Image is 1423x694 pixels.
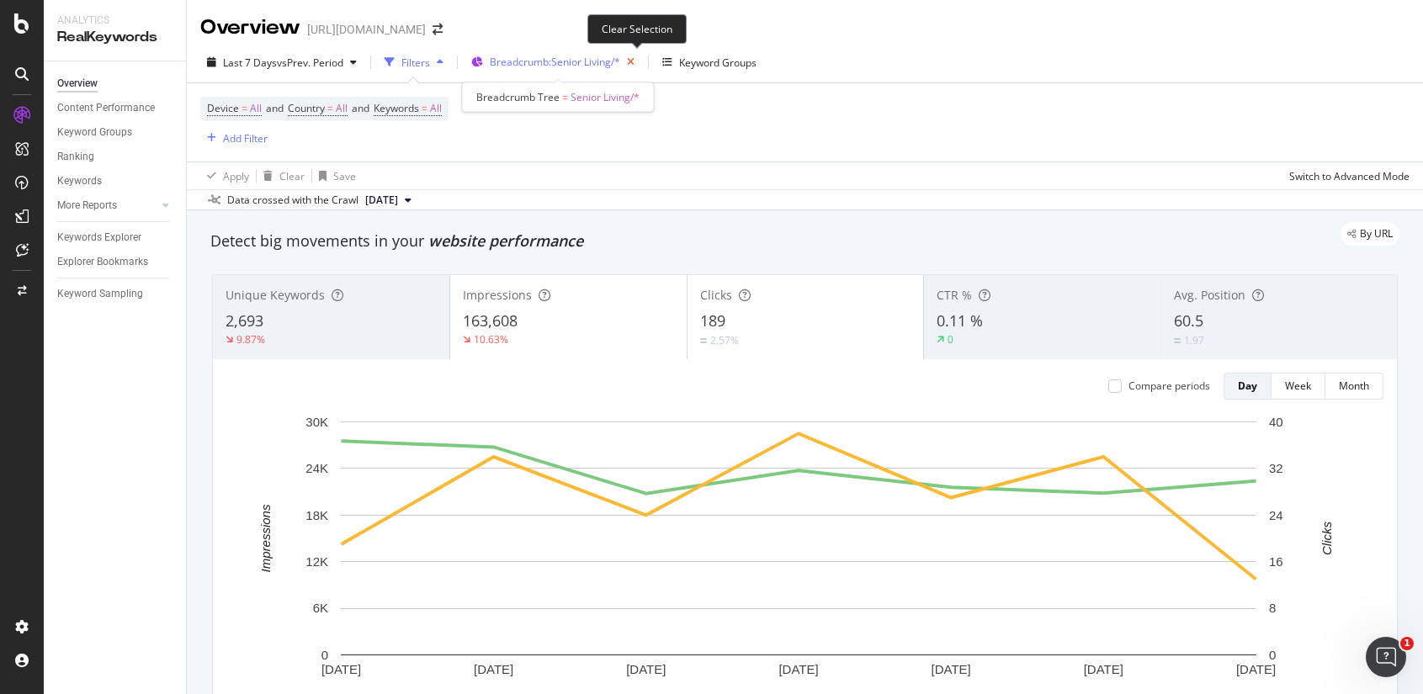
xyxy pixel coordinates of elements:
span: vs Prev. Period [277,56,343,70]
div: Content Performance [57,99,155,117]
div: Add Filter [223,131,268,146]
a: Explorer Bookmarks [57,253,174,271]
div: Keywords Explorer [57,229,141,246]
span: 2,693 [226,310,263,331]
div: Keyword Sampling [57,285,143,303]
span: All [430,97,442,120]
span: = [562,90,568,104]
div: Week [1285,379,1311,393]
span: Avg. Position [1174,287,1245,303]
text: 18K [305,508,328,522]
text: 6K [313,601,328,615]
span: Device [207,101,239,115]
text: 8 [1269,601,1276,615]
text: 16 [1269,554,1283,569]
button: Add Filter [200,128,268,148]
button: Month [1325,373,1383,400]
button: Clear [257,162,305,189]
text: [DATE] [626,662,666,676]
div: Analytics [57,13,173,28]
a: Keyword Sampling [57,285,174,303]
button: Breadcrumb:Senior Living/* [465,49,641,76]
div: 2.57% [710,333,739,347]
span: 189 [700,310,725,331]
text: 40 [1269,415,1283,429]
div: Keyword Groups [57,124,132,141]
span: By URL [1360,229,1393,239]
div: Month [1339,379,1369,393]
button: Apply [200,162,249,189]
div: arrow-right-arrow-left [433,24,443,35]
span: = [327,101,333,115]
button: Save [312,162,356,189]
span: All [250,97,262,120]
text: [DATE] [1084,662,1123,676]
div: Overview [57,75,98,93]
button: [DATE] [358,190,418,210]
span: 1 [1400,637,1414,650]
span: All [336,97,348,120]
span: and [266,101,284,115]
text: Impressions [258,504,273,572]
div: 10.63% [474,332,508,347]
div: Ranking [57,148,94,166]
div: legacy label [1341,222,1399,246]
span: 60.5 [1174,310,1203,331]
span: Senior Living/* [571,90,640,104]
div: Clear [279,169,305,183]
div: Apply [223,169,249,183]
button: Last 7 DaysvsPrev. Period [200,49,364,76]
span: Clicks [700,287,732,303]
span: CTR % [937,287,972,303]
div: 1.97 [1184,333,1204,347]
a: Keywords [57,172,174,190]
a: Keywords Explorer [57,229,174,246]
div: Compare periods [1128,379,1210,393]
text: 32 [1269,461,1283,475]
span: = [422,101,427,115]
span: 2025 Aug. 1st [365,193,398,208]
div: [URL][DOMAIN_NAME] [307,21,426,38]
button: Keyword Groups [656,49,763,76]
div: Filters [401,56,430,70]
div: 9.87% [236,332,265,347]
div: Data crossed with the Crawl [227,193,358,208]
button: Day [1224,373,1272,400]
text: Clicks [1319,521,1334,554]
text: [DATE] [321,662,361,676]
div: Clear Selection [587,14,687,44]
span: 0.11 % [937,310,983,331]
button: Switch to Advanced Mode [1282,162,1410,189]
a: Overview [57,75,174,93]
text: 0 [321,648,328,662]
div: Explorer Bookmarks [57,253,148,271]
text: [DATE] [1236,662,1276,676]
button: Week [1272,373,1325,400]
span: Country [288,101,325,115]
span: Breadcrumb: Senior Living/* [490,55,620,69]
button: Filters [378,49,450,76]
text: 0 [1269,648,1276,662]
span: Keywords [374,101,419,115]
text: 24K [305,461,328,475]
span: Unique Keywords [226,287,325,303]
span: Last 7 Days [223,56,277,70]
img: Equal [700,338,707,343]
div: Keywords [57,172,102,190]
span: Breadcrumb Tree [476,90,560,104]
span: 163,608 [463,310,518,331]
span: and [352,101,369,115]
text: [DATE] [474,662,513,676]
text: 30K [305,415,328,429]
div: Keyword Groups [679,56,757,70]
text: 24 [1269,508,1283,522]
div: More Reports [57,197,117,215]
div: Overview [200,13,300,42]
div: Day [1238,379,1257,393]
img: Equal [1174,338,1181,343]
div: RealKeywords [57,28,173,47]
span: = [242,101,247,115]
text: [DATE] [778,662,818,676]
a: Content Performance [57,99,174,117]
text: 12K [305,554,328,569]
